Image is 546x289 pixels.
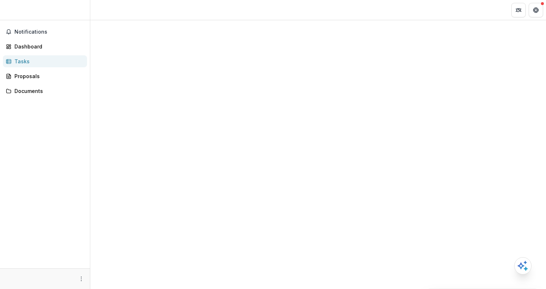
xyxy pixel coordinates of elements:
a: Proposals [3,70,87,82]
div: Documents [14,87,81,95]
a: Documents [3,85,87,97]
button: Get Help [529,3,543,17]
button: Open AI Assistant [514,257,532,275]
div: Proposals [14,72,81,80]
div: Dashboard [14,43,81,50]
button: More [77,275,86,283]
div: Tasks [14,58,81,65]
a: Tasks [3,55,87,67]
button: Partners [511,3,526,17]
button: Notifications [3,26,87,38]
span: Notifications [14,29,84,35]
a: Dashboard [3,41,87,52]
